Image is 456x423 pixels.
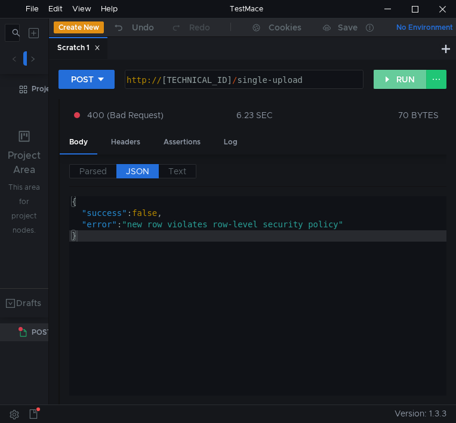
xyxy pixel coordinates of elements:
span: Version: 1.3.3 [395,405,446,422]
div: 6.23 SEC [236,110,273,121]
span: JSON [126,166,149,177]
div: No Environment [396,22,453,33]
span: POST [32,323,52,341]
div: Cookies [269,20,301,35]
div: Headers [101,131,150,153]
button: POST [58,70,115,89]
div: Log [214,131,247,153]
div: Drafts [16,296,41,310]
div: POST [71,73,94,86]
span: 400 (Bad Request) [87,109,164,122]
div: Body [60,131,97,155]
div: Redo [189,20,210,35]
button: RUN [374,70,427,89]
button: Redo [162,18,218,36]
div: Project [32,80,57,98]
div: 70 BYTES [398,110,439,121]
div: Scratch 1 [57,42,100,54]
div: Undo [132,20,154,35]
span: Parsed [79,166,107,177]
span: Text [168,166,186,177]
div: Save [338,23,358,32]
button: Undo [104,18,162,36]
button: Create New [54,21,104,33]
div: Assertions [154,131,210,153]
